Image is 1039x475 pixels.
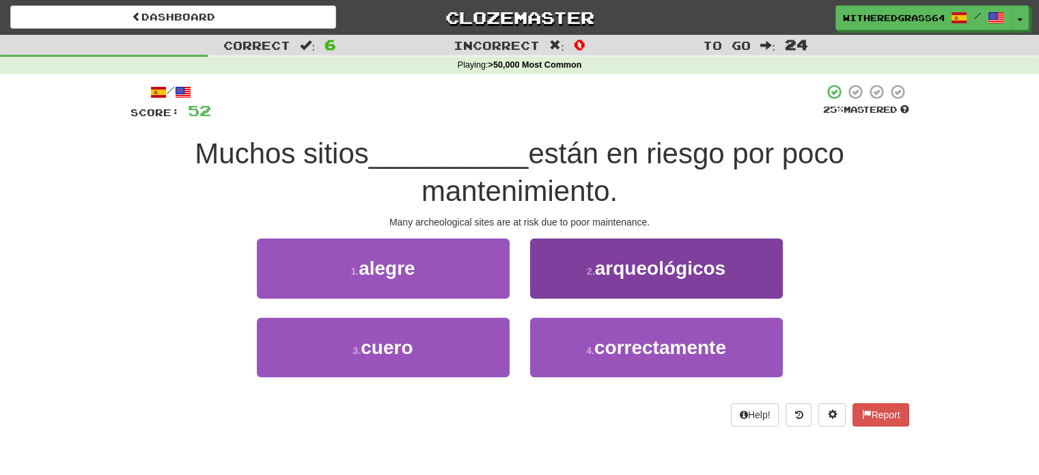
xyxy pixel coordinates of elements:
[324,36,336,53] span: 6
[574,36,585,53] span: 0
[530,318,783,377] button: 4.correctamente
[130,83,211,100] div: /
[760,40,775,51] span: :
[785,36,808,53] span: 24
[823,104,844,115] span: 25 %
[353,345,361,356] small: 3 .
[359,258,415,279] span: alegre
[257,318,510,377] button: 3.cuero
[587,266,595,277] small: 2 .
[195,137,368,169] span: Muchos sitios
[357,5,682,29] a: Clozemaster
[300,40,315,51] span: :
[369,137,529,169] span: __________
[549,40,564,51] span: :
[823,104,909,116] div: Mastered
[586,345,594,356] small: 4 .
[454,38,540,52] span: Incorrect
[10,5,336,29] a: Dashboard
[594,337,726,358] span: correctamente
[361,337,413,358] span: cuero
[530,239,783,298] button: 2.arqueológicos
[835,5,1012,30] a: WitheredGrass6488 /
[223,38,290,52] span: Correct
[786,403,812,426] button: Round history (alt+y)
[853,403,909,426] button: Report
[595,258,725,279] span: arqueológicos
[488,60,581,70] strong: >50,000 Most Common
[188,102,211,119] span: 52
[130,215,909,229] div: Many archeological sites are at risk due to poor maintenance.
[257,239,510,298] button: 1.alegre
[350,266,359,277] small: 1 .
[421,137,844,207] span: están en riesgo por poco mantenimiento.
[974,11,981,21] span: /
[843,12,944,24] span: WitheredGrass6488
[130,107,180,118] span: Score:
[703,38,751,52] span: To go
[731,403,779,426] button: Help!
